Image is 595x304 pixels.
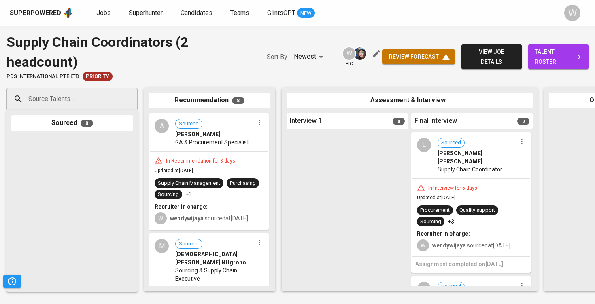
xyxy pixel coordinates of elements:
button: view job details [461,44,522,69]
div: ASourced[PERSON_NAME]GA & Procurement SpecialistIn Recommendation for 8 daysUpdated at[DATE]Suppl... [149,113,269,230]
div: Supply Chain Management [158,179,220,187]
a: talent roster [528,44,589,69]
span: sourced at [DATE] [170,215,248,222]
span: Candidates [181,9,212,17]
span: 0 [393,118,405,125]
span: [PERSON_NAME] [175,130,220,138]
a: Teams [230,8,251,18]
button: Pipeline Triggers [3,275,21,288]
div: W [417,239,429,251]
span: GlintsGPT [267,9,295,17]
div: Procurement [420,207,450,214]
span: Interview 1 [290,116,322,126]
div: New Job received from Demand Team [83,72,113,81]
div: M [155,239,169,253]
p: Sort By [267,52,287,62]
div: L [417,138,431,152]
span: talent roster [535,47,582,67]
div: A [155,119,169,133]
p: Newest [294,52,316,61]
span: Sourced [438,139,464,147]
div: pic [342,46,356,68]
span: Sourced [176,240,202,248]
span: [PERSON_NAME] [PERSON_NAME] [438,149,516,165]
div: Recommendation [149,93,270,108]
span: Sourcing & Supply Chain Executive [175,266,254,283]
span: [DEMOGRAPHIC_DATA][PERSON_NAME] NUgroho [175,250,254,266]
span: 2 [517,118,529,125]
b: wendywijaya [432,242,466,249]
span: GA & Procurement Specialist [175,138,249,146]
b: Recruiter in charge: [417,230,470,237]
span: Supply Chain Coordinator [438,165,502,173]
a: GlintsGPT NEW [267,8,315,18]
span: Teams [230,9,249,17]
span: Priority [83,73,113,80]
p: +3 [448,217,454,226]
button: Open [133,98,135,100]
div: LSourced[PERSON_NAME] [PERSON_NAME]Supply Chain CoordinatorIn Interview for 5 daysUpdated at[DATE... [411,132,531,273]
span: sourced at [DATE] [432,242,510,249]
button: review forecast [382,49,455,64]
span: NEW [297,9,315,17]
a: Candidates [181,8,214,18]
div: Sourced [11,115,133,131]
div: W [342,46,356,61]
span: PDS International Pte Ltd [6,73,79,80]
div: Purchasing [230,179,256,187]
div: W [564,5,580,21]
div: Sourcing [420,218,441,226]
a: Superpoweredapp logo [10,7,74,19]
span: review forecast [389,52,448,62]
span: 0 [81,120,93,127]
span: Updated at [DATE] [155,168,193,173]
a: Superhunter [129,8,164,18]
div: In Interview for 5 days [425,185,480,192]
a: Jobs [96,8,113,18]
img: diazagista@glints.com [354,47,366,60]
div: Assessment & Interview [287,93,533,108]
div: Newest [294,49,326,64]
span: Updated at [DATE] [417,195,455,201]
div: Quality support [459,207,495,214]
span: Sourced [438,283,464,291]
span: Superhunter [129,9,163,17]
div: G [417,282,431,296]
div: In Recommendation for 8 days [163,158,238,165]
b: wendywijaya [170,215,204,222]
h6: Assignment completed on [415,260,527,269]
div: Sourcing [158,191,179,198]
span: Final Interview [414,116,457,126]
span: 8 [232,97,244,104]
div: W [155,212,167,224]
span: Jobs [96,9,111,17]
div: Supply Chain Coordinators (2 headcount) [6,32,251,72]
p: +3 [185,190,192,198]
img: app logo [63,7,74,19]
span: Sourced [176,120,202,128]
b: Recruiter in charge: [155,203,208,210]
span: [DATE] [485,261,503,267]
div: Superpowered [10,8,61,18]
span: view job details [468,47,515,67]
